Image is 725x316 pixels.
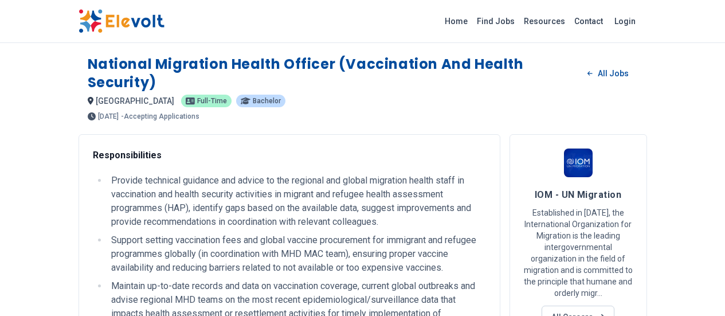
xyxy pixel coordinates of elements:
[108,174,486,229] li: Provide technical guidance and advice to the regional and global migration health staff in vaccin...
[570,12,608,30] a: Contact
[519,12,570,30] a: Resources
[535,189,621,200] span: IOM - UN Migration
[96,96,174,106] span: [GEOGRAPHIC_DATA]
[472,12,519,30] a: Find Jobs
[88,55,579,92] h1: National Migration Health Officer (Vaccination and Health Security)
[440,12,472,30] a: Home
[108,233,486,275] li: Support setting vaccination fees and global vaccine procurement for immigrant and refugee program...
[79,9,164,33] img: Elevolt
[121,113,199,120] p: - Accepting Applications
[524,207,633,299] p: Established in [DATE], the International Organization for Migration is the leading intergovernmen...
[197,97,227,104] span: Full-time
[578,65,637,82] a: All Jobs
[253,97,281,104] span: Bachelor
[608,10,642,33] a: Login
[564,149,593,177] img: IOM - UN Migration
[98,113,119,120] span: [DATE]
[93,150,162,161] strong: Responsibilities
